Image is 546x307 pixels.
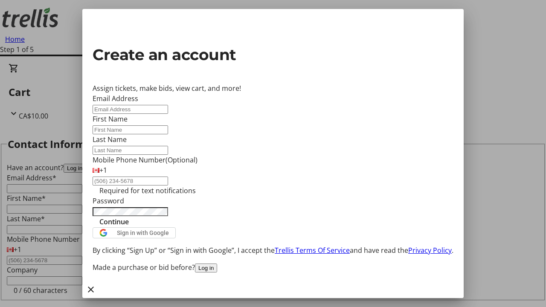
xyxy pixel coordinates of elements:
[93,83,453,93] div: Assign tickets, make bids, view cart, and more!
[93,105,168,114] input: Email Address
[93,262,453,272] div: Made a purchase or bid before?
[99,217,129,227] span: Continue
[408,246,452,255] a: Privacy Policy
[93,43,453,66] h2: Create an account
[117,229,169,236] span: Sign in with Google
[93,196,124,206] label: Password
[93,155,197,165] label: Mobile Phone Number (Optional)
[93,146,168,155] input: Last Name
[195,264,217,272] button: Log in
[93,227,176,238] button: Sign in with Google
[93,245,453,255] p: By clicking “Sign Up” or “Sign in with Google”, I accept the and have read the .
[93,125,168,134] input: First Name
[93,177,168,185] input: (506) 234-5678
[93,114,128,124] label: First Name
[93,217,136,227] button: Continue
[93,135,127,144] label: Last Name
[99,185,196,196] tr-hint: Required for text notifications
[82,281,99,298] button: Close
[275,246,350,255] a: Trellis Terms Of Service
[93,94,138,103] label: Email Address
